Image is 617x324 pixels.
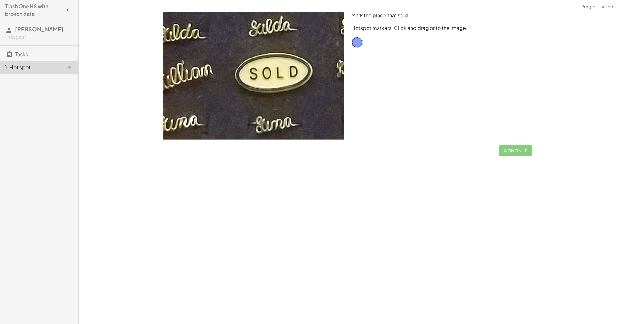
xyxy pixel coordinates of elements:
[352,12,532,19] p: Mark the place that sold
[66,63,73,71] i: Task not started.
[5,3,62,18] h4: Trash One HS with broken data
[15,51,28,58] span: Tasks
[5,63,56,71] div: 1. Hot spot
[15,25,63,33] span: [PERSON_NAME]
[582,4,613,10] span: Progress saved
[8,34,73,40] div: Not you?
[163,12,344,140] img: 9124190d8e31121d382053c0f3dcc36d9141653f96a6ab6c9a26fd4f61cf4cd0.jpeg
[352,24,532,32] p: Hotspot markers. Click and drag onto the image.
